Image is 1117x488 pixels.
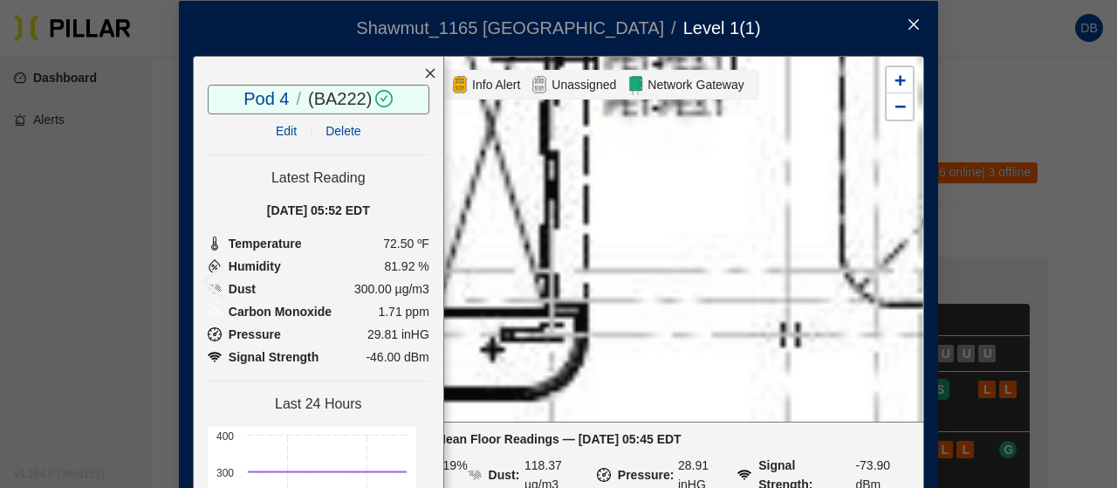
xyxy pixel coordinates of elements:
div: Mean Floor Readings — [DATE] 05:45 EDT [201,430,916,449]
span: close [424,67,436,79]
span: Signal Strength [229,347,319,367]
span: close [907,17,921,31]
img: SIGNAL_RSSI [737,468,751,482]
span: Level 1 ( 1 ) [683,18,761,38]
span: Temperature [229,234,302,253]
span: left [193,261,235,303]
img: Temperature [208,237,222,251]
text: 300 [216,467,234,479]
img: Alert [451,74,469,95]
h4: Last 24 Hours [208,395,429,413]
span: Network Gateway [644,75,747,94]
li: 1.71 ppm [208,302,429,321]
span: Dust [229,279,256,299]
img: Unassigned [531,74,548,95]
img: DUST [468,468,482,482]
span: ( BA222 ) [308,89,372,108]
span: / [296,89,301,108]
span: Info Alert [469,75,524,94]
li: 81.92 % [208,257,429,276]
li: -46.00 dBm [208,347,429,367]
span: Unassigned [548,75,620,94]
text: 400 [216,430,234,443]
span: − [894,95,906,117]
li: 29.81 inHG [208,325,429,344]
span: Shawmut_1165 [GEOGRAPHIC_DATA] [356,18,664,38]
span: + [894,69,906,91]
span: Pressure [229,325,281,344]
li: 300.00 µg/m3 [208,279,429,299]
span: check-circle [372,90,393,107]
img: Humidity [208,259,222,273]
img: Carbon Monoxide [208,305,222,319]
div: Dust: [489,465,520,485]
span: / [671,18,676,38]
a: Edit [276,124,297,138]
h4: Latest Reading [208,169,429,187]
a: Zoom out [887,93,913,120]
span: Delete [326,121,360,141]
div: [DATE] 05:52 EDT [208,201,429,220]
img: Pressure [208,327,222,341]
li: 72.50 ºF [208,234,429,253]
div: Pressure: [618,465,675,485]
img: Network Gateway [627,74,644,95]
a: Zoom in [887,67,913,93]
span: Humidity [229,257,281,276]
img: Pressure [208,350,222,364]
button: Close [889,1,938,50]
a: Pod 4 [243,89,289,108]
span: Carbon Monoxide [229,302,332,321]
img: PRESSURE [597,468,611,482]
